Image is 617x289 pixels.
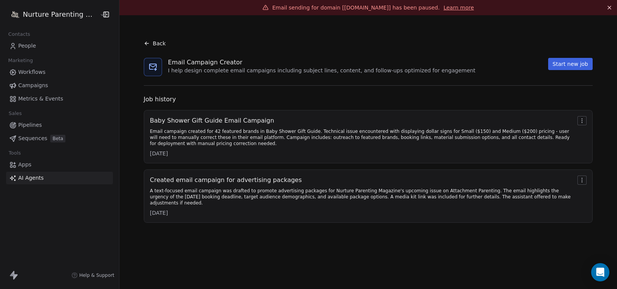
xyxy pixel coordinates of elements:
[23,10,98,19] span: Nurture Parenting Magazine
[18,161,32,169] span: Apps
[168,67,475,75] div: I help design complete email campaigns including subject lines, content, and follow-ups optimized...
[6,66,113,78] a: Workflows
[18,68,46,76] span: Workflows
[18,174,44,182] span: AI Agents
[6,119,113,131] a: Pipelines
[272,5,440,11] span: Email sending for domain [[DOMAIN_NAME]] has been paused.
[9,8,94,21] button: Nurture Parenting Magazine
[548,58,593,70] button: Start new job
[5,29,33,40] span: Contacts
[6,79,113,92] a: Campaigns
[168,58,475,67] div: Email Campaign Creator
[6,132,113,145] a: SequencesBeta
[18,81,48,89] span: Campaigns
[5,108,25,119] span: Sales
[72,272,114,278] a: Help & Support
[79,272,114,278] span: Help & Support
[18,134,47,142] span: Sequences
[5,55,36,66] span: Marketing
[591,263,609,281] div: Open Intercom Messenger
[153,40,166,47] span: Back
[150,150,574,157] div: [DATE]
[144,95,593,104] div: Job history
[150,128,574,147] div: Email campaign created for 42 featured brands in Baby Shower Gift Guide. Technical issue encounte...
[150,188,574,206] div: A text-focused email campaign was drafted to promote advertising packages for Nurture Parenting M...
[50,135,65,142] span: Beta
[444,4,474,11] a: Learn more
[18,121,42,129] span: Pipelines
[6,40,113,52] a: People
[6,172,113,184] a: AI Agents
[11,10,20,19] img: Logo-Nurture-2025-e0d9cf-5in.png
[6,93,113,105] a: Metrics & Events
[150,209,574,217] div: [DATE]
[18,42,36,50] span: People
[6,158,113,171] a: Apps
[18,95,63,103] span: Metrics & Events
[150,176,574,185] div: Created email campaign for advertising packages
[150,116,574,125] div: Baby Shower Gift Guide Email Campaign
[5,147,24,159] span: Tools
